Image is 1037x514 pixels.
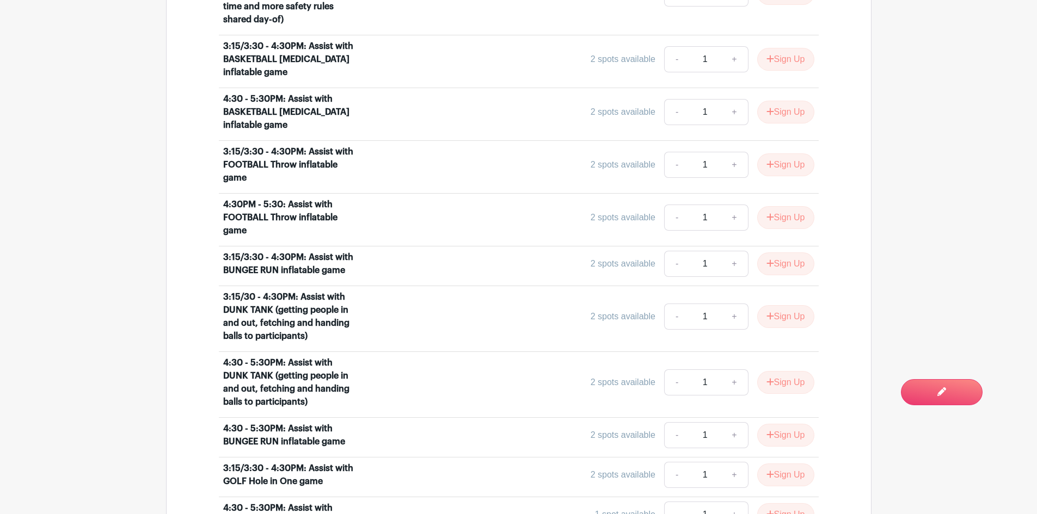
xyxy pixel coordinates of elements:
a: - [664,251,689,277]
div: 3:15/30 - 4:30PM: Assist with DUNK TANK (getting people in and out, fetching and handing balls to... [223,290,358,343]
a: - [664,152,689,178]
div: 2 spots available [591,106,655,119]
button: Sign Up [757,153,814,176]
a: + [721,99,748,125]
div: 4:30 - 5:30PM: Assist with BUNGEE RUN inflatable game [223,422,358,448]
a: - [664,99,689,125]
button: Sign Up [757,101,814,123]
div: 3:15/3:30 - 4:30PM: Assist with BASKETBALL [MEDICAL_DATA] inflatable game [223,40,358,79]
div: 2 spots available [591,158,655,171]
a: + [721,422,748,448]
div: 4:30PM - 5:30: Assist with FOOTBALL Throw inflatable game [223,198,358,237]
button: Sign Up [757,424,814,447]
div: 3:15/3:30 - 4:30PM: Assist with GOLF Hole in One game [223,462,358,488]
a: + [721,46,748,72]
a: - [664,422,689,448]
button: Sign Up [757,206,814,229]
div: 4:30 - 5:30PM: Assist with DUNK TANK (getting people in and out, fetching and handing balls to pa... [223,356,358,408]
div: 3:15/3:30 - 4:30PM: Assist with BUNGEE RUN inflatable game [223,251,358,277]
div: 3:15/3:30 - 4:30PM: Assist with FOOTBALL Throw inflatable game [223,145,358,184]
a: - [664,205,689,231]
div: 2 spots available [591,429,655,442]
div: 2 spots available [591,376,655,389]
button: Sign Up [757,463,814,486]
div: 2 spots available [591,53,655,66]
a: + [721,462,748,488]
a: - [664,304,689,330]
div: 2 spots available [591,468,655,481]
a: + [721,251,748,277]
a: - [664,462,689,488]
button: Sign Up [757,305,814,328]
div: 4:30 - 5:30PM: Assist with BASKETBALL [MEDICAL_DATA] inflatable game [223,92,358,132]
a: + [721,369,748,395]
div: 2 spots available [591,211,655,224]
div: 2 spots available [591,257,655,270]
a: + [721,152,748,178]
a: + [721,205,748,231]
div: 2 spots available [591,310,655,323]
a: + [721,304,748,330]
button: Sign Up [757,252,814,275]
a: - [664,369,689,395]
a: - [664,46,689,72]
button: Sign Up [757,371,814,394]
button: Sign Up [757,48,814,71]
